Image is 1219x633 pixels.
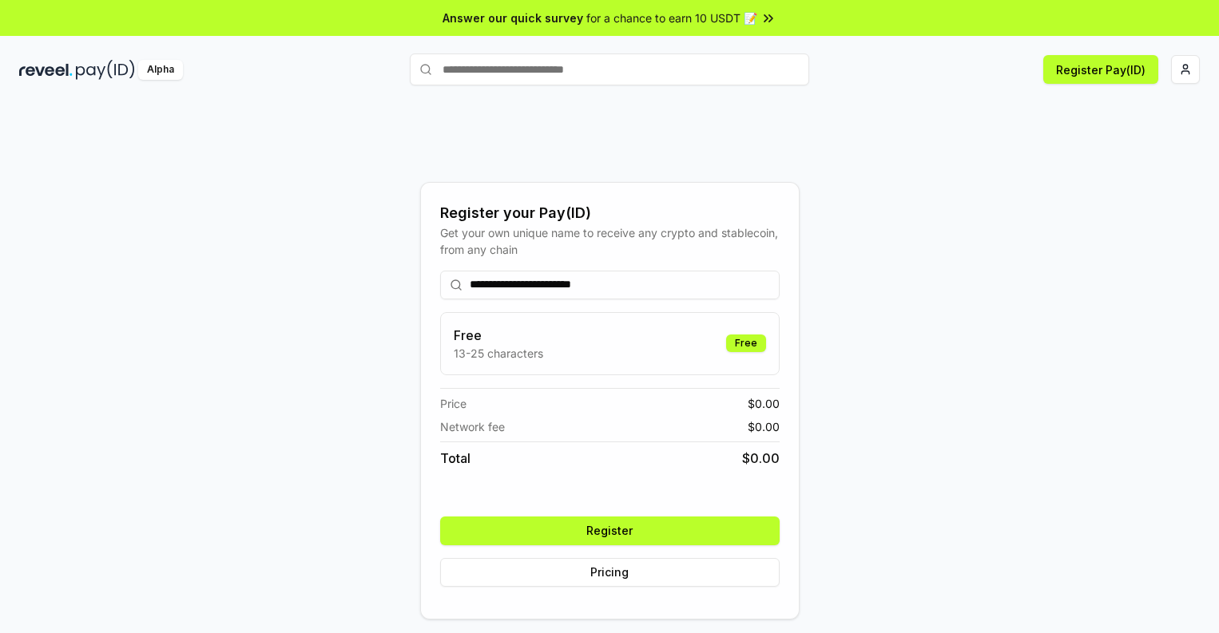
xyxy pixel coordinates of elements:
[440,558,780,587] button: Pricing
[440,418,505,435] span: Network fee
[1043,55,1158,84] button: Register Pay(ID)
[748,418,780,435] span: $ 0.00
[742,449,780,468] span: $ 0.00
[586,10,757,26] span: for a chance to earn 10 USDT 📝
[443,10,583,26] span: Answer our quick survey
[440,516,780,545] button: Register
[19,60,73,80] img: reveel_dark
[76,60,135,80] img: pay_id
[440,449,471,468] span: Total
[748,395,780,412] span: $ 0.00
[138,60,183,80] div: Alpha
[454,326,543,345] h3: Free
[440,202,780,224] div: Register your Pay(ID)
[726,334,766,352] div: Free
[440,395,467,412] span: Price
[454,345,543,362] p: 13-25 characters
[440,224,780,258] div: Get your own unique name to receive any crypto and stablecoin, from any chain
